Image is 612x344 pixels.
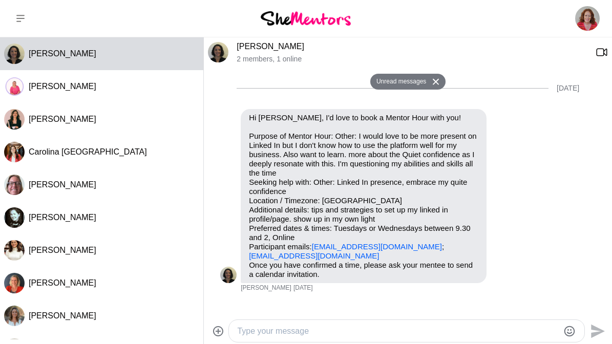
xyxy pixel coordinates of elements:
[557,84,579,93] div: [DATE]
[585,319,608,342] button: Send
[29,311,96,320] span: [PERSON_NAME]
[4,175,25,195] img: C
[29,49,96,58] span: [PERSON_NAME]
[293,284,313,292] time: 2025-10-01T03:13:16.964Z
[29,213,96,222] span: [PERSON_NAME]
[575,6,600,31] img: Carmel Murphy
[237,42,304,51] a: [PERSON_NAME]
[249,251,379,260] a: [EMAIL_ADDRESS][DOMAIN_NAME]
[29,82,96,91] span: [PERSON_NAME]
[29,115,96,123] span: [PERSON_NAME]
[249,261,478,279] p: Once you have confirmed a time, please ask your mentee to send a calendar invitation.
[29,180,96,189] span: [PERSON_NAME]
[4,240,25,261] div: Ashley
[4,142,25,162] div: Carolina Portugal
[4,306,25,326] img: A
[4,273,25,293] img: L
[4,44,25,64] img: L
[261,11,351,25] img: She Mentors Logo
[4,207,25,228] div: Paula Kerslake
[312,242,442,251] a: [EMAIL_ADDRESS][DOMAIN_NAME]
[563,325,576,337] button: Emoji picker
[4,44,25,64] div: Laila Punj
[4,76,25,97] img: S
[208,42,228,62] img: L
[220,267,237,283] img: L
[29,246,96,254] span: [PERSON_NAME]
[220,267,237,283] div: Laila Punj
[370,74,429,90] button: Unread messages
[237,55,587,63] p: 2 members , 1 online
[4,273,25,293] div: Lesley Auchterlonie
[4,76,25,97] div: Sandy Hanrahan
[4,306,25,326] div: Alicia Visser
[237,325,559,337] textarea: Type your message
[241,284,291,292] span: [PERSON_NAME]
[4,207,25,228] img: P
[29,278,96,287] span: [PERSON_NAME]
[249,132,478,261] p: Purpose of Mentor Hour: Other: I would love to be more present on Linked In but I don't know how ...
[4,175,25,195] div: Carin
[29,147,147,156] span: Carolina [GEOGRAPHIC_DATA]
[4,142,25,162] img: C
[4,109,25,130] img: M
[4,109,25,130] div: Mariana Queiroz
[208,42,228,62] div: Laila Punj
[249,113,478,122] p: Hi [PERSON_NAME], I'd love to book a Mentor Hour with you!
[4,240,25,261] img: A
